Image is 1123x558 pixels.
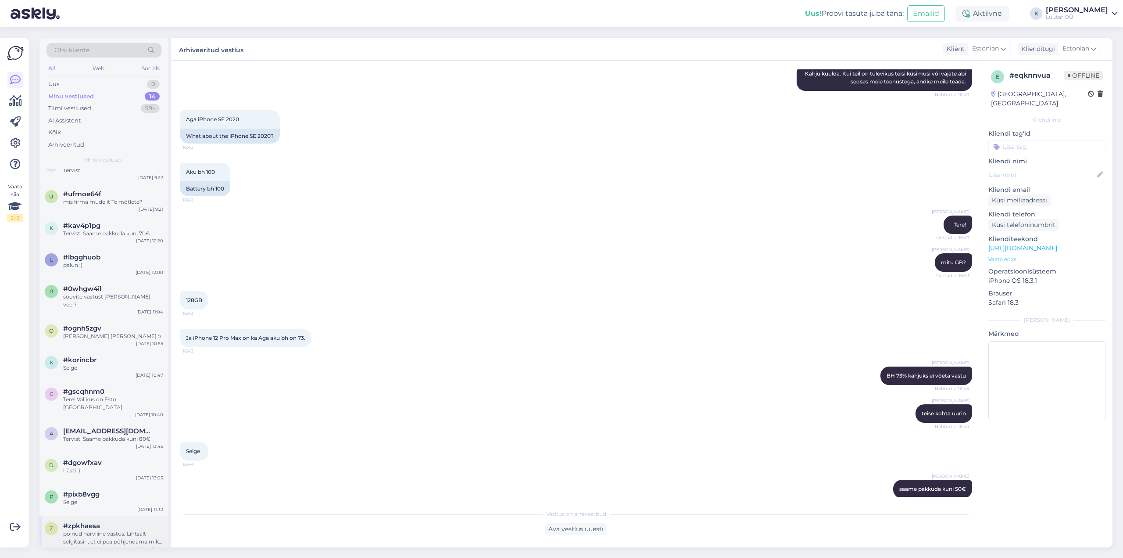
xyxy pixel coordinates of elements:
span: saame pakkuda kuni 50€ [899,486,966,492]
span: aleksei118@mail.ru [63,427,154,435]
div: Klienditugi [1018,44,1055,54]
p: Kliendi email [988,185,1105,194]
span: e [996,73,999,80]
div: Küsi telefoninumbrit [988,219,1059,231]
div: hästi :) [63,467,163,475]
div: [DATE] 10:55 [136,340,163,347]
span: Nähtud ✓ 16:40 [935,91,969,98]
div: # eqknnvua [1009,70,1064,81]
div: Tere! Valikus on Esto, [GEOGRAPHIC_DATA][PERSON_NAME] Liisi järelmaks [63,396,163,411]
span: Estonian [972,44,999,54]
span: Offline [1064,71,1103,80]
span: Aga iPhone SE 2020 [186,116,239,122]
div: [DATE] 13:05 [136,475,163,481]
div: mis firma mudelit Te mõtlete? [63,198,163,206]
span: l [50,256,53,263]
p: Operatsioonisüsteem [988,267,1105,276]
div: Uus [48,80,59,89]
span: z [50,525,53,532]
a: [PERSON_NAME]Luutar OÜ [1046,7,1118,21]
div: 0 [147,80,160,89]
span: Nähtud ✓ 16:44 [935,385,969,392]
span: 16:42 [182,144,215,151]
span: [PERSON_NAME] [932,360,969,366]
span: 16:43 [182,348,215,354]
div: Minu vestlused [48,92,94,101]
div: Tervist! [63,166,163,174]
p: Kliendi telefon [988,210,1105,219]
span: #0whgw4il [63,285,101,293]
div: K [1030,7,1042,20]
div: Tervist! Saame pakkuda kuni 80€ [63,435,163,443]
span: Selge [186,448,200,454]
span: 16:42 [182,197,215,203]
div: Kliendi info [988,116,1105,124]
span: 0 [50,288,53,295]
p: Safari 18.3 [988,298,1105,307]
div: [DATE] 9:21 [139,206,163,212]
div: Küsi meiliaadressi [988,194,1051,206]
div: Klient [943,44,965,54]
span: mitu GB? [941,259,966,266]
span: #ognh5zgv [63,324,101,332]
b: Uus! [805,9,822,18]
div: [DATE] 13:45 [136,443,163,450]
div: AI Assistent [48,116,81,125]
span: #ufmoe64f [63,190,101,198]
p: Brauser [988,289,1105,298]
p: Klienditeekond [988,234,1105,244]
span: #zpkhaesa [63,522,100,530]
button: Emailid [907,5,945,22]
p: Kliendi tag'id [988,129,1105,138]
div: [GEOGRAPHIC_DATA], [GEOGRAPHIC_DATA] [991,90,1088,108]
span: Minu vestlused [84,156,124,164]
div: [DATE] 10:47 [136,372,163,378]
div: [DATE] 11:32 [137,506,163,513]
div: [PERSON_NAME] [1046,7,1108,14]
div: [DATE] 10:40 [135,411,163,418]
span: #korincbr [63,356,97,364]
div: [DATE] 11:04 [136,309,163,315]
div: Socials [140,63,161,74]
span: k [50,359,54,366]
div: 99+ [141,104,160,113]
div: [PERSON_NAME] [988,316,1105,324]
p: Märkmed [988,329,1105,338]
p: Vaata edasi ... [988,256,1105,263]
div: [DATE] 9:22 [138,174,163,181]
span: Ja iPhone 12 Pro Max on ka Aga aku bh on 73. [186,335,305,341]
a: [URL][DOMAIN_NAME] [988,244,1057,252]
div: Kõik [48,128,61,137]
span: Estonian [1062,44,1089,54]
span: 16:43 [182,310,215,317]
div: 2 / 3 [7,214,23,222]
div: [DATE] 12:20 [136,238,163,244]
span: Aku bh 100 [186,169,215,175]
div: Vaata siia [7,183,23,222]
span: #pixb8vgg [63,490,100,498]
span: [PERSON_NAME] [932,246,969,253]
div: All [46,63,57,74]
span: p [50,493,54,500]
div: Aktiivne [955,6,1009,22]
span: 16:44 [182,461,215,468]
span: #lbgghuob [63,253,100,261]
span: [PERSON_NAME] [932,209,969,215]
div: What about the iPhone SE 2020? [180,129,280,144]
p: Kliendi nimi [988,157,1105,166]
div: palun :) [63,261,163,269]
div: [DATE] 12:00 [136,269,163,276]
span: d [49,462,54,468]
div: Arhiveeritud [48,140,84,149]
span: [PERSON_NAME] [932,473,969,479]
span: Otsi kliente [54,46,89,55]
div: Battery bh 100 [180,181,230,196]
div: Web [91,63,106,74]
span: Nähtud ✓ 16:44 [935,423,969,430]
span: k [50,225,54,231]
span: g [50,391,54,397]
div: 14 [145,92,160,101]
span: Vestlus on arhiveeritud [546,510,606,518]
span: teise kohta uurin [922,410,966,417]
div: polnud närviline vastus. Lihtsalt selgitasin, et ei pea põhjendama miks antud toodet ei võeta vastu [63,530,163,546]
